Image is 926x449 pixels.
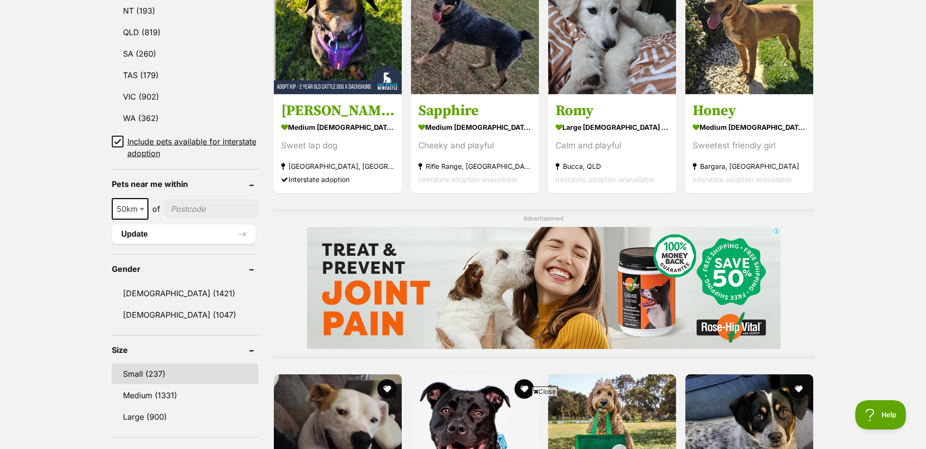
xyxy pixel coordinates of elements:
a: WA (362) [112,108,258,128]
a: Large (900) [112,407,258,427]
iframe: Help Scout Beacon - Open [855,400,906,429]
span: Interstate adoption unavailable [556,175,655,184]
a: Include pets available for interstate adoption [112,136,258,159]
div: Sweetest friendly girl [693,139,806,152]
strong: Rifle Range, [GEOGRAPHIC_DATA] [418,160,532,173]
a: Small (237) [112,364,258,384]
iframe: Advertisement [226,400,700,444]
a: VIC (902) [112,86,258,107]
strong: medium [DEMOGRAPHIC_DATA] Dog [418,120,532,134]
span: 50km [113,202,147,216]
a: Medium (1331) [112,385,258,406]
header: Gender [112,265,258,273]
header: Size [112,346,258,354]
a: Honey medium [DEMOGRAPHIC_DATA] Dog Sweetest friendly girl Bargara, [GEOGRAPHIC_DATA] Interstate ... [685,94,813,193]
header: Pets near me within [112,180,258,188]
a: Romy large [DEMOGRAPHIC_DATA] Dog Calm and playful Bucca, QLD Interstate adoption unavailable [548,94,676,193]
h3: Romy [556,102,669,120]
span: of [152,203,160,215]
div: Cheeky and playful [418,139,532,152]
div: Calm and playful [556,139,669,152]
button: Update [112,224,256,244]
strong: Bucca, QLD [556,160,669,173]
a: QLD (819) [112,22,258,42]
strong: large [DEMOGRAPHIC_DATA] Dog [556,120,669,134]
span: Interstate adoption unavailable [693,175,792,184]
span: Interstate adoption unavailable [418,175,517,184]
button: favourite [789,379,809,399]
iframe: Advertisement [307,227,781,349]
a: [DEMOGRAPHIC_DATA] (1421) [112,283,258,304]
h3: [PERSON_NAME] - [DEMOGRAPHIC_DATA] Cattle Dog X Dachshund [281,102,394,120]
input: postcode [164,200,258,218]
span: Include pets available for interstate adoption [127,136,258,159]
h3: Honey [693,102,806,120]
a: [DEMOGRAPHIC_DATA] (1047) [112,305,258,325]
strong: [GEOGRAPHIC_DATA], [GEOGRAPHIC_DATA] [281,160,394,173]
h3: Sapphire [418,102,532,120]
span: 50km [112,198,148,220]
strong: medium [DEMOGRAPHIC_DATA] Dog [281,120,394,134]
a: Sapphire medium [DEMOGRAPHIC_DATA] Dog Cheeky and playful Rifle Range, [GEOGRAPHIC_DATA] Intersta... [411,94,539,193]
strong: Bargara, [GEOGRAPHIC_DATA] [693,160,806,173]
div: Sweet lap dog [281,139,394,152]
div: Advertisement [273,209,815,359]
span: Close [532,387,558,396]
button: favourite [514,379,534,399]
a: NT (193) [112,0,258,21]
strong: medium [DEMOGRAPHIC_DATA] Dog [693,120,806,134]
a: SA (260) [112,43,258,64]
div: Interstate adoption [281,173,394,186]
a: [PERSON_NAME] - [DEMOGRAPHIC_DATA] Cattle Dog X Dachshund medium [DEMOGRAPHIC_DATA] Dog Sweet lap... [274,94,402,193]
a: TAS (179) [112,65,258,85]
button: favourite [377,379,397,399]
